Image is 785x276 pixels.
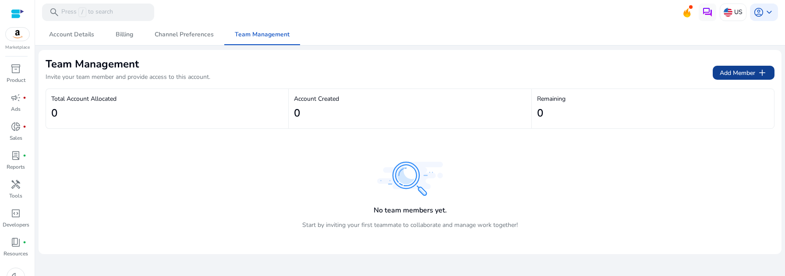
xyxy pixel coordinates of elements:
p: Invite your team member and provide access to this account. [46,73,210,81]
span: donut_small [11,121,21,132]
span: Add Member [720,67,767,78]
p: Product [7,76,25,84]
span: keyboard_arrow_down [764,7,774,18]
span: Team Management [235,32,290,38]
p: Total Account Allocated [51,94,283,103]
p: Start by inviting your first teammate to collaborate and manage work together! [302,220,518,230]
span: Account Details [49,32,94,38]
p: Press to search [61,7,113,17]
h4: No team members yet. [374,206,447,215]
span: handyman [11,179,21,190]
span: fiber_manual_record [23,96,26,99]
h2: 0 [294,107,300,120]
span: code_blocks [11,208,21,219]
span: Billing [116,32,133,38]
img: us.svg [724,8,732,17]
span: / [78,7,86,17]
button: Add Memberadd [713,66,774,80]
span: fiber_manual_record [23,241,26,244]
p: Resources [4,250,28,258]
p: Ads [11,105,21,113]
p: Remaining [537,94,769,103]
p: Reports [7,163,25,171]
p: Tools [9,192,22,200]
span: inventory_2 [11,64,21,74]
p: Developers [3,221,29,229]
h2: Team Management [46,57,210,71]
p: Marketplace [5,44,30,51]
h2: 0 [51,107,57,120]
span: fiber_manual_record [23,154,26,157]
span: fiber_manual_record [23,125,26,128]
h2: 0 [537,107,543,120]
img: no_search_result_found.svg [377,162,443,196]
span: Channel Preferences [155,32,214,38]
span: lab_profile [11,150,21,161]
p: US [734,4,743,20]
p: Account Created [294,94,526,103]
p: Sales [10,134,22,142]
span: search [49,7,60,18]
span: book_4 [11,237,21,248]
span: campaign [11,92,21,103]
span: account_circle [753,7,764,18]
span: add [757,67,767,78]
img: amazon.svg [6,28,29,41]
